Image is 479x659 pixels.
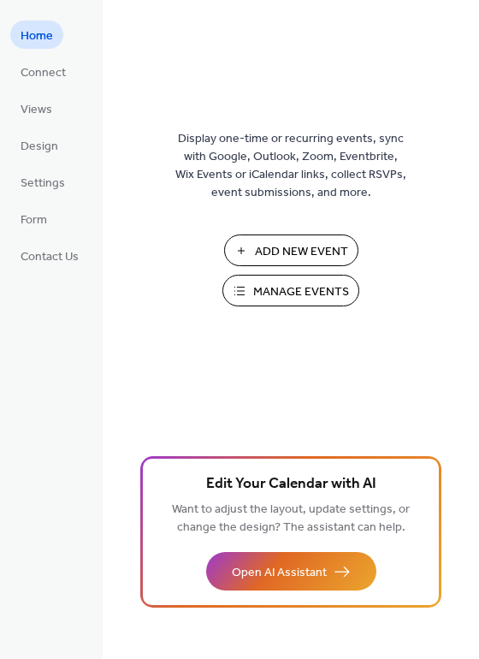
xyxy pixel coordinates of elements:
span: Design [21,138,58,156]
button: Open AI Assistant [206,552,376,591]
span: Views [21,101,52,119]
span: Display one-time or recurring events, sync with Google, Outlook, Zoom, Eventbrite, Wix Events or ... [175,130,406,202]
a: Form [10,205,57,233]
span: Edit Your Calendar with AI [206,472,376,496]
a: Connect [10,57,76,86]
span: Want to adjust the layout, update settings, or change the design? The assistant can help. [172,498,410,539]
span: Home [21,27,53,45]
button: Add New Event [224,235,358,266]
span: Contact Us [21,248,79,266]
span: Form [21,211,47,229]
a: Contact Us [10,241,89,270]
span: Settings [21,175,65,193]
a: Settings [10,168,75,196]
a: Home [10,21,63,49]
a: Design [10,131,68,159]
a: Views [10,94,62,122]
span: Open AI Assistant [232,564,327,582]
span: Manage Events [253,283,349,301]
button: Manage Events [222,275,359,306]
span: Add New Event [255,243,348,261]
span: Connect [21,64,66,82]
